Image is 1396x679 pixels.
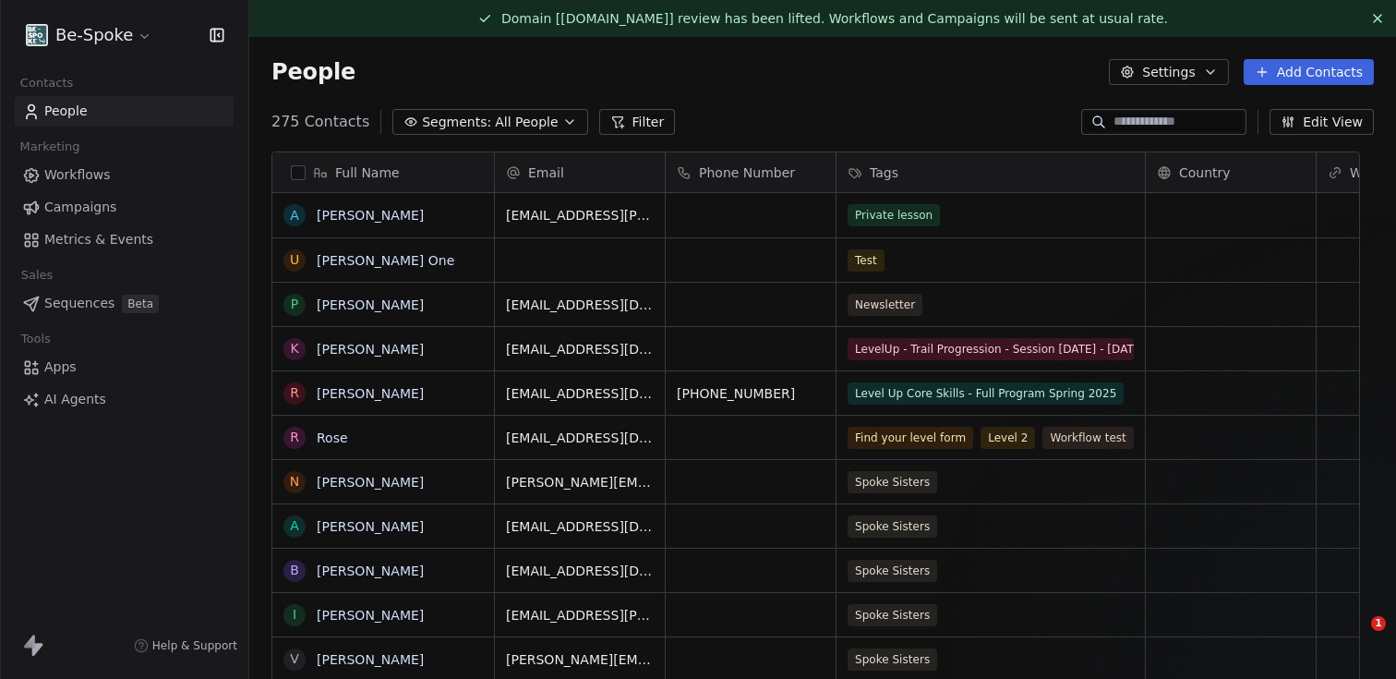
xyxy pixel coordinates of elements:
[291,295,298,314] div: P
[848,427,973,449] span: Find your level form
[44,102,88,121] span: People
[22,19,156,51] button: Be-Spoke
[1270,109,1374,135] button: Edit View
[15,192,234,223] a: Campaigns
[506,650,654,669] span: [PERSON_NAME][EMAIL_ADDRESS][DOMAIN_NAME]
[44,198,116,217] span: Campaigns
[506,473,654,491] span: [PERSON_NAME][EMAIL_ADDRESS][PERSON_NAME][DOMAIN_NAME]
[15,160,234,190] a: Workflows
[290,649,299,669] div: V
[506,296,654,314] span: [EMAIL_ADDRESS][DOMAIN_NAME]
[317,519,424,534] a: [PERSON_NAME]
[506,206,654,224] span: [EMAIL_ADDRESS][PERSON_NAME][DOMAIN_NAME]
[848,338,1134,360] span: LevelUp - Trail Progression - Session [DATE] - [DATE]
[848,204,940,226] span: Private lesson
[848,649,937,671] span: Spoke Sisters
[1146,152,1316,192] div: Country
[870,164,898,182] span: Tags
[44,390,106,409] span: AI Agents
[15,384,234,415] a: AI Agents
[1179,164,1231,182] span: Country
[13,261,61,289] span: Sales
[506,384,654,403] span: [EMAIL_ADDRESS][DOMAIN_NAME]
[1333,616,1378,661] iframe: Intercom live chat
[15,224,234,255] a: Metrics & Events
[272,152,494,192] div: Full Name
[335,164,400,182] span: Full Name
[677,384,824,403] span: [PHONE_NUMBER]
[317,253,454,268] a: [PERSON_NAME] One
[506,340,654,358] span: [EMAIL_ADDRESS][DOMAIN_NAME]
[422,113,491,132] span: Segments:
[1244,59,1374,85] button: Add Contacts
[1109,59,1228,85] button: Settings
[599,109,676,135] button: Filter
[290,561,299,580] div: B
[44,230,153,249] span: Metrics & Events
[848,471,937,493] span: Spoke Sisters
[981,427,1035,449] span: Level 2
[1042,427,1133,449] span: Workflow test
[152,638,237,653] span: Help & Support
[290,428,299,447] div: R
[506,606,654,624] span: [EMAIL_ADDRESS][PERSON_NAME][DOMAIN_NAME]
[290,383,299,403] div: R
[15,352,234,382] a: Apps
[317,608,424,623] a: [PERSON_NAME]
[12,133,88,161] span: Marketing
[506,517,654,536] span: [EMAIL_ADDRESS][DOMAIN_NAME]
[317,297,424,312] a: [PERSON_NAME]
[1371,616,1386,631] span: 1
[506,429,654,447] span: [EMAIL_ADDRESS][DOMAIN_NAME]
[848,604,937,626] span: Spoke Sisters
[290,472,299,491] div: N
[44,165,111,185] span: Workflows
[13,325,58,353] span: Tools
[55,23,133,47] span: Be-Spoke
[15,96,234,127] a: People
[317,430,348,445] a: Rose
[26,24,48,46] img: Facebook%20profile%20picture.png
[271,111,369,133] span: 275 Contacts
[848,515,937,538] span: Spoke Sisters
[848,294,922,316] span: Newsletter
[666,152,836,192] div: Phone Number
[290,339,298,358] div: K
[699,164,795,182] span: Phone Number
[271,58,355,86] span: People
[290,250,299,270] div: U
[293,605,296,624] div: I
[317,564,424,578] a: [PERSON_NAME]
[317,475,424,490] a: [PERSON_NAME]
[848,382,1124,405] span: Level Up Core Skills - Full Program Spring 2025
[495,152,665,192] div: Email
[12,69,81,97] span: Contacts
[848,249,885,272] span: Test
[317,208,424,223] a: [PERSON_NAME]
[44,358,77,377] span: Apps
[44,294,114,313] span: Sequences
[290,206,299,225] div: A
[317,342,424,357] a: [PERSON_NAME]
[836,152,1145,192] div: Tags
[528,164,564,182] span: Email
[848,560,937,582] span: Spoke Sisters
[501,11,1168,26] span: Domain [[DOMAIN_NAME]] review has been lifted. Workflows and Campaigns will be sent at usual rate.
[122,295,159,313] span: Beta
[495,113,558,132] span: All People
[15,288,234,319] a: SequencesBeta
[290,516,299,536] div: A
[317,652,424,667] a: [PERSON_NAME]
[134,638,237,653] a: Help & Support
[317,386,424,401] a: [PERSON_NAME]
[506,562,654,580] span: [EMAIL_ADDRESS][DOMAIN_NAME]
